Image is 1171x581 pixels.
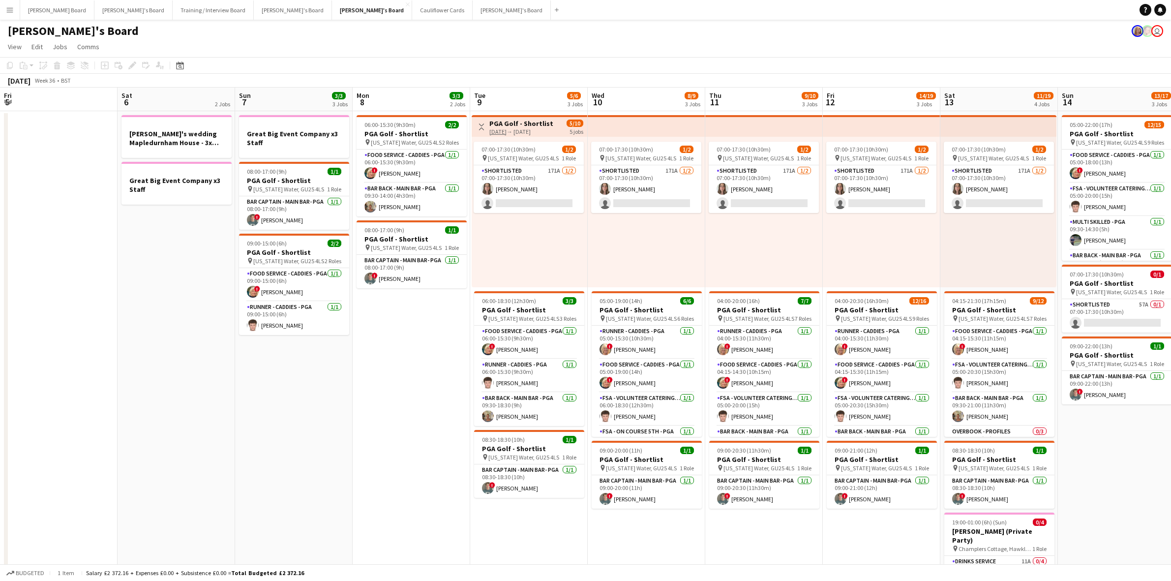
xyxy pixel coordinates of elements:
[121,176,232,194] h3: Great Big Event Company x3 Staff
[679,154,693,162] span: 1 Role
[489,343,495,349] span: !
[371,244,442,251] span: [US_STATE] Water, GU25 4LS
[4,40,26,53] a: View
[325,257,341,265] span: 2 Roles
[442,139,459,146] span: 2 Roles
[842,493,848,499] span: !
[680,447,694,454] span: 1/1
[944,359,1054,393] app-card-role: FSA - Volunteer Catering - PGA1/105:00-20:30 (15h30m)[PERSON_NAME]
[952,297,1006,305] span: 04:15-21:30 (17h15m)
[121,162,232,205] app-job-card: Great Big Event Company x3 Staff
[826,142,936,213] app-job-card: 07:00-17:30 (10h30m)1/2 [US_STATE] Water, GU25 4LS1 RoleShortlisted171A1/207:00-17:30 (10h30m)[PE...
[1032,154,1046,162] span: 1 Role
[332,0,412,20] button: [PERSON_NAME]'s Board
[1060,96,1074,108] span: 14
[914,154,929,162] span: 1 Role
[73,40,103,53] a: Comms
[825,96,835,108] span: 12
[239,91,251,100] span: Sun
[1144,121,1164,128] span: 12/15
[568,100,583,108] div: 3 Jobs
[474,430,584,498] div: 08:30-18:30 (10h)1/1PGA Golf - Shortlist [US_STATE] Water, GU25 4LS1 RoleBar Captain - Main Bar- ...
[685,100,700,108] div: 3 Jobs
[239,196,349,230] app-card-role: Bar Captain - Main Bar- PGA1/108:00-17:00 (9h)![PERSON_NAME]
[944,142,1054,213] app-job-card: 07:00-17:30 (10h30m)1/2 [US_STATE] Water, GU25 4LS1 RoleShortlisted171A1/207:00-17:30 (10h30m)[PE...
[916,92,936,99] span: 14/19
[364,226,404,234] span: 08:00-17:00 (9h)
[489,128,507,135] tcxspan: Call 09-09-2025 via 3CX
[239,234,349,335] app-job-card: 09:00-15:00 (6h)2/2PGA Golf - Shortlist [US_STATE] Water, GU25 4LS2 RolesFood Service - Caddies -...
[797,464,811,472] span: 1 Role
[591,165,701,213] app-card-role: Shortlisted171A1/207:00-17:30 (10h30m)[PERSON_NAME]
[827,91,835,100] span: Fri
[685,92,698,99] span: 8/9
[239,248,349,257] h3: PGA Golf - Shortlist
[842,377,848,383] span: !
[474,306,584,314] h3: PGA Golf - Shortlist
[607,493,613,499] span: !
[944,306,1054,314] h3: PGA Golf - Shortlist
[960,343,965,349] span: !
[1077,389,1083,395] span: !
[1033,447,1047,454] span: 1/1
[709,441,819,509] app-job-card: 09:00-20:30 (11h30m)1/1PGA Golf - Shortlist [US_STATE] Water, GU25 4LS1 RoleBar Captain - Main Ba...
[488,454,559,461] span: [US_STATE] Water, GU25 4LS
[1034,100,1053,108] div: 4 Jobs
[1062,91,1074,100] span: Sun
[94,0,173,20] button: [PERSON_NAME]'s Board
[121,129,232,147] h3: [PERSON_NAME]'s wedding Mapledurnham House - 3x staff
[591,142,701,213] app-job-card: 07:00-17:30 (10h30m)1/2 [US_STATE] Water, GU25 4LS1 RoleShortlisted171A1/207:00-17:30 (10h30m)[PE...
[474,291,584,426] div: 06:00-18:30 (12h30m)3/3PGA Golf - Shortlist [US_STATE] Water, GU25 4LS3 RolesFood Service - Caddi...
[120,96,132,108] span: 6
[944,91,955,100] span: Sat
[560,315,576,322] span: 3 Roles
[450,92,463,99] span: 3/3
[717,146,771,153] span: 07:00-17:30 (10h30m)
[482,436,525,443] span: 08:30-18:30 (10h)
[488,154,559,162] span: [US_STATE] Water, GU25 4LS
[592,326,702,359] app-card-role: Runner - Caddies - PGA1/105:00-15:30 (10h30m)![PERSON_NAME]
[372,273,378,278] span: !
[592,91,604,100] span: Wed
[592,393,702,426] app-card-role: FSA - Volunteer Catering - PGA1/106:00-18:30 (12h30m)[PERSON_NAME]
[592,291,702,437] app-job-card: 05:00-19:00 (14h)6/6PGA Golf - Shortlist [US_STATE] Water, GU25 4LS6 RolesRunner - Caddies - PGA1...
[412,0,473,20] button: Cauliflower Cards
[355,96,369,108] span: 8
[357,220,467,288] div: 08:00-17:00 (9h)1/1PGA Golf - Shortlist [US_STATE] Water, GU25 4LS1 RoleBar Captain - Main Bar- P...
[474,142,584,213] app-job-card: 07:00-17:30 (10h30m)1/2 [US_STATE] Water, GU25 4LS1 RoleShortlisted171A1/207:00-17:30 (10h30m)[PE...
[1076,139,1147,146] span: [US_STATE] Water, GU25 4LS
[709,326,819,359] app-card-role: Runner - Caddies - PGA1/104:00-15:30 (11h30m)![PERSON_NAME]
[723,154,794,162] span: [US_STATE] Water, GU25 4LS
[20,0,94,20] button: [PERSON_NAME] Board
[797,154,811,162] span: 1 Role
[1032,146,1046,153] span: 1/2
[357,129,467,138] h3: PGA Golf - Shortlist
[357,183,467,216] app-card-role: Bar Back - Main Bar - PGA1/109:30-14:00 (4h30m)[PERSON_NAME]
[680,297,694,305] span: 6/6
[16,570,44,577] span: Budgeted
[592,306,702,314] h3: PGA Golf - Shortlist
[1152,100,1171,108] div: 3 Jobs
[592,441,702,509] app-job-card: 09:00-20:00 (11h)1/1PGA Golf - Shortlist [US_STATE] Water, GU25 4LS1 RoleBar Captain - Main Bar- ...
[481,146,536,153] span: 07:00-17:30 (10h30m)
[473,0,551,20] button: [PERSON_NAME]'s Board
[960,493,965,499] span: !
[570,127,583,135] div: 5 jobs
[86,569,304,577] div: Salary £2 372.16 + Expenses £0.00 + Subsistence £0.00 =
[77,42,99,51] span: Comms
[1030,315,1047,322] span: 7 Roles
[247,168,287,175] span: 08:00-17:00 (9h)
[600,447,642,454] span: 09:00-20:00 (11h)
[357,91,369,100] span: Mon
[592,426,702,459] app-card-role: FSA - On Course 5th - PGA1/106:30-19:00 (12h30m)
[1132,25,1143,37] app-user-avatar: Caitlin Simpson-Hodson
[709,91,721,100] span: Thu
[239,129,349,147] h3: Great Big Event Company x3 Staff
[717,447,771,454] span: 09:00-20:30 (11h30m)
[121,115,232,158] app-job-card: [PERSON_NAME]'s wedding Mapledurnham House - 3x staff
[121,91,132,100] span: Sat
